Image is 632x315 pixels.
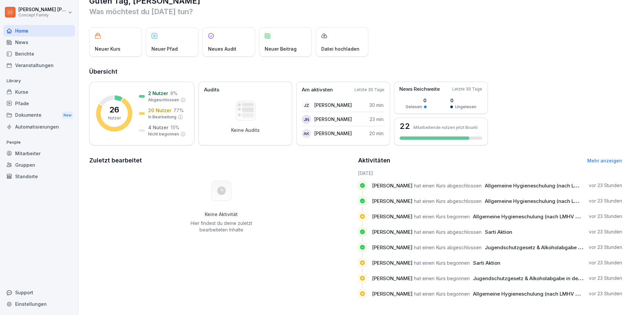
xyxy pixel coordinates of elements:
[3,298,75,310] a: Einstellungen
[89,6,622,17] p: Was möchtest du [DATE] tun?
[3,109,75,121] div: Dokumente
[3,148,75,159] a: Mitarbeiter
[358,170,622,177] h6: [DATE]
[450,97,476,104] p: 0
[18,13,66,17] p: Concept Family
[3,25,75,36] a: Home
[413,125,478,130] p: Mitarbeitende nutzen jetzt Bounti
[589,244,622,251] p: vor 23 Stunden
[3,287,75,298] div: Support
[3,171,75,182] a: Standorte
[485,198,595,204] span: Allgemeine Hygieneschulung (nach LMHV §4)
[473,291,583,297] span: Allgemeine Hygieneschulung (nach LMHV §4)
[372,260,412,266] span: [PERSON_NAME]
[148,97,179,103] p: Abgeschlossen
[171,124,179,131] p: 15 %
[265,45,297,52] p: Neuer Beitrag
[148,107,171,114] p: 20 Nutzer
[399,85,440,93] p: News Reichweite
[89,156,354,165] h2: Zuletzt bearbeitet
[372,244,412,251] span: [PERSON_NAME]
[589,213,622,220] p: vor 23 Stunden
[372,182,412,189] span: [PERSON_NAME]
[473,260,500,266] span: Sarti Aktion
[589,290,622,297] p: vor 23 Stunden
[314,130,352,137] p: [PERSON_NAME]
[314,116,352,123] p: [PERSON_NAME]
[587,158,622,163] a: Mehr anzeigen
[473,213,583,220] span: Allgemeine Hygieneschulung (nach LMHV §4)
[314,102,352,109] p: [PERSON_NAME]
[400,122,410,130] h3: 22
[414,244,482,251] span: hat einen Kurs abgeschlossen
[3,121,75,133] a: Automatisierungen
[3,48,75,60] a: Berichte
[485,182,595,189] span: Allgemeine Hygieneschulung (nach LMHV §4)
[148,114,176,120] p: In Bearbeitung
[3,159,75,171] a: Gruppen
[355,87,384,93] p: Letzte 30 Tage
[406,97,427,104] p: 0
[372,275,412,281] span: [PERSON_NAME]
[485,229,512,235] span: Sarti Aktion
[321,45,359,52] p: Datei hochladen
[151,45,178,52] p: Neuer Pfad
[148,90,168,97] p: 2 Nutzer
[414,291,470,297] span: hat einen Kurs begonnen
[89,67,622,76] h2: Übersicht
[3,137,75,148] p: People
[3,109,75,121] a: DokumenteNew
[372,229,412,235] span: [PERSON_NAME]
[589,259,622,266] p: vor 23 Stunden
[372,213,412,220] span: [PERSON_NAME]
[62,111,73,119] div: New
[414,198,482,204] span: hat einen Kurs abgeschlossen
[3,98,75,109] a: Pfade
[302,115,311,124] div: JN
[589,198,622,204] p: vor 23 Stunden
[414,213,470,220] span: hat einen Kurs begonnen
[369,102,384,109] p: 30 min.
[148,131,179,137] p: Nicht begonnen
[173,107,184,114] p: 77 %
[108,115,121,121] p: Nutzer
[302,101,311,110] div: JZ
[95,45,120,52] p: Neuer Kurs
[589,229,622,235] p: vor 23 Stunden
[109,106,119,114] p: 26
[406,104,422,110] p: Gelesen
[589,275,622,281] p: vor 23 Stunden
[204,86,219,94] p: Audits
[3,36,75,48] a: News
[372,198,412,204] span: [PERSON_NAME]
[188,220,254,233] p: Hier findest du deine zuletzt bearbeiteten Inhalte
[372,291,412,297] span: [PERSON_NAME]
[148,124,169,131] p: 4 Nutzer
[452,86,482,92] p: Letzte 30 Tage
[18,7,66,12] p: [PERSON_NAME] [PERSON_NAME]
[208,45,236,52] p: Neues Audit
[414,275,470,281] span: hat einen Kurs begonnen
[414,260,470,266] span: hat einen Kurs begonnen
[414,182,482,189] span: hat einen Kurs abgeschlossen
[3,76,75,86] p: Library
[370,116,384,123] p: 23 min.
[455,104,476,110] p: Ungelesen
[589,182,622,189] p: vor 23 Stunden
[302,86,333,94] p: Am aktivsten
[473,275,620,281] span: Jugendschutzgesetz & Alkoholabgabe in der Gastronomie 🧒🏽
[302,129,311,138] div: AK
[369,130,384,137] p: 20 min.
[3,86,75,98] a: Kurse
[170,90,177,97] p: 8 %
[3,60,75,71] a: Veranstaltungen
